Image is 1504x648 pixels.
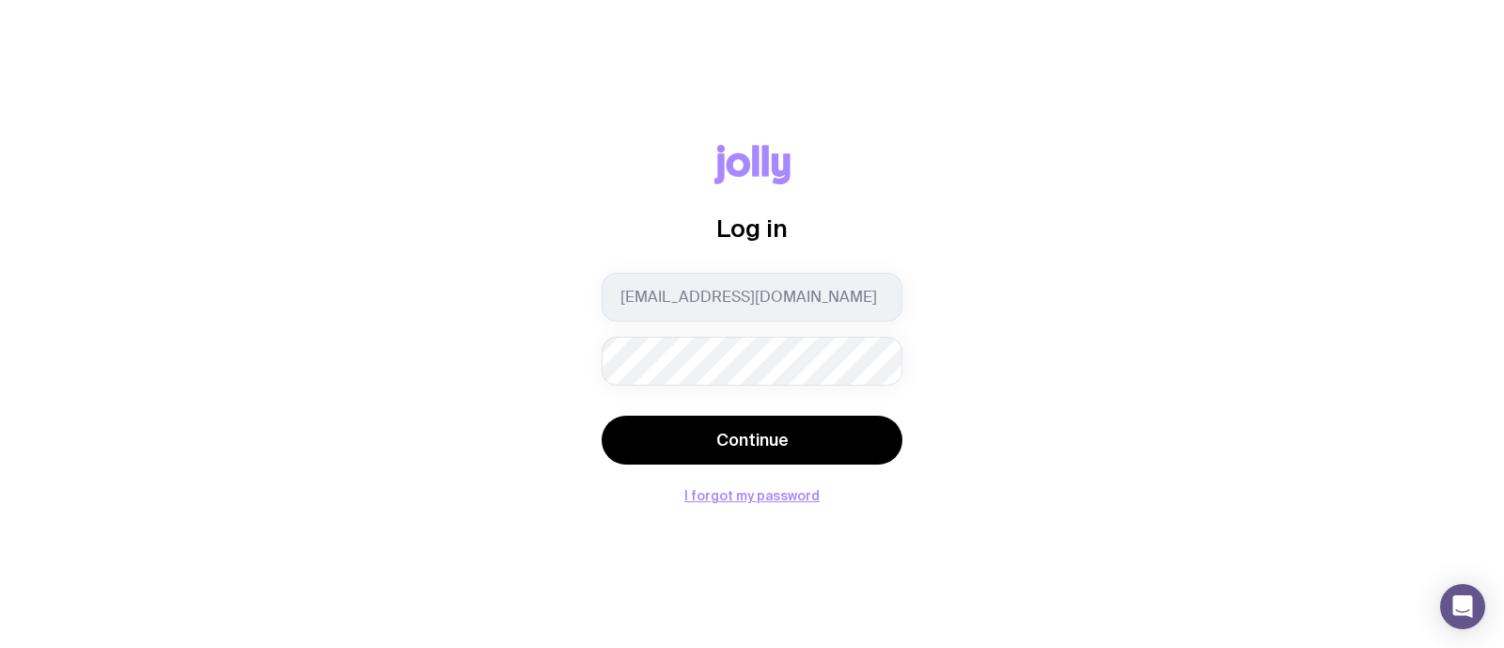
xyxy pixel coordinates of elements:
button: Continue [602,416,902,465]
span: Continue [716,429,789,451]
div: Open Intercom Messenger [1440,584,1485,629]
button: I forgot my password [684,488,820,503]
input: you@email.com [602,273,902,322]
span: Log in [716,214,788,242]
